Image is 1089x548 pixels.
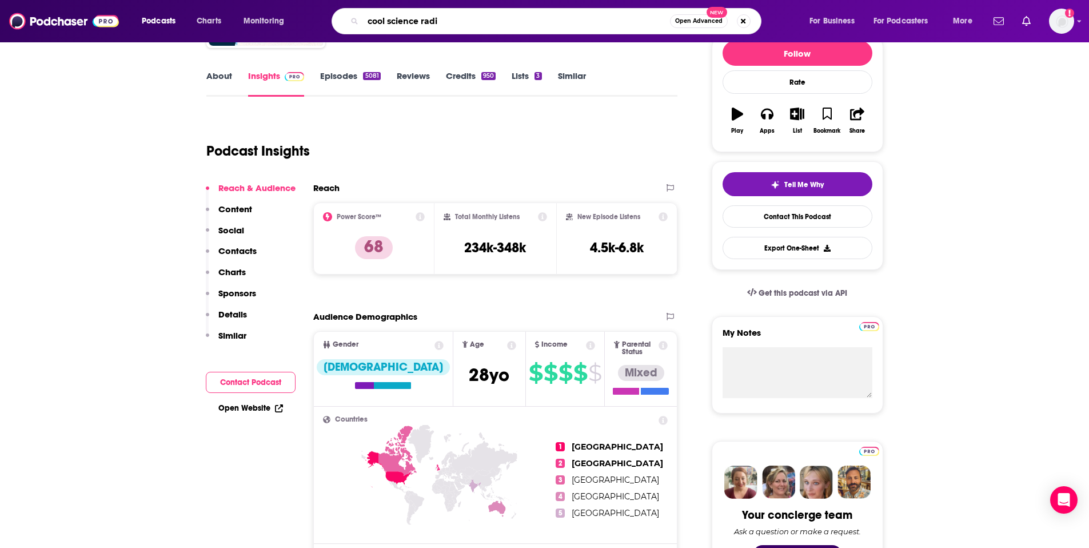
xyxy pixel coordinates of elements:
a: Reviews [397,70,430,97]
div: Ask a question or make a request. [734,527,861,536]
img: Jon Profile [837,466,871,499]
span: Countries [335,416,368,423]
button: List [782,100,812,141]
span: 4 [556,492,565,501]
a: Similar [558,70,586,97]
p: Similar [218,330,246,341]
span: Income [541,341,568,348]
span: Logged in as Rbaldwin [1049,9,1074,34]
img: Podchaser Pro [859,322,879,331]
div: Mixed [618,365,664,381]
span: 1 [556,442,565,451]
img: Podchaser - Follow, Share and Rate Podcasts [9,10,119,32]
span: $ [529,364,542,382]
button: Contact Podcast [206,372,296,393]
span: Parental Status [622,341,657,356]
h2: Reach [313,182,340,193]
button: Reach & Audience [206,182,296,204]
button: Contacts [206,245,257,267]
button: Play [723,100,752,141]
span: Open Advanced [675,18,723,24]
div: 3 [534,72,541,80]
h2: Total Monthly Listens [455,213,520,221]
span: Tell Me Why [784,180,824,189]
a: Contact This Podcast [723,205,872,228]
span: Gender [333,341,358,348]
a: Pro website [859,320,879,331]
span: Charts [197,13,221,29]
h2: Audience Demographics [313,311,417,322]
a: Show notifications dropdown [989,11,1008,31]
button: open menu [801,12,869,30]
button: Bookmark [812,100,842,141]
p: Details [218,309,247,320]
span: $ [559,364,572,382]
h3: 4.5k-6.8k [590,239,644,256]
p: Charts [218,267,246,277]
label: My Notes [723,327,872,347]
span: 2 [556,459,565,468]
span: [GEOGRAPHIC_DATA] [572,491,659,502]
a: Get this podcast via API [738,279,857,307]
span: Get this podcast via API [759,288,847,298]
a: InsightsPodchaser Pro [248,70,305,97]
img: Podchaser Pro [859,447,879,456]
p: Social [218,225,244,236]
div: Play [731,128,743,134]
span: 5 [556,509,565,518]
p: Sponsors [218,288,256,299]
a: Pro website [859,445,879,456]
div: 5081 [363,72,380,80]
span: $ [588,364,601,382]
div: Bookmark [813,128,840,134]
span: [GEOGRAPHIC_DATA] [572,475,659,485]
p: Contacts [218,245,257,256]
button: open menu [236,12,299,30]
img: Podchaser Pro [285,72,305,81]
p: Content [218,204,252,215]
button: Apps [752,100,782,141]
a: About [206,70,232,97]
input: Search podcasts, credits, & more... [363,12,670,30]
span: [GEOGRAPHIC_DATA] [572,442,663,452]
button: tell me why sparkleTell Me Why [723,172,872,196]
button: Share [842,100,872,141]
img: Sydney Profile [724,466,757,499]
div: Search podcasts, credits, & more... [342,8,772,34]
p: 68 [355,236,393,259]
img: User Profile [1049,9,1074,34]
a: Episodes5081 [320,70,380,97]
div: Apps [760,128,775,134]
span: $ [573,364,587,382]
span: Podcasts [142,13,175,29]
a: Credits950 [446,70,496,97]
h2: New Episode Listens [577,213,640,221]
span: More [953,13,972,29]
span: 28 yo [469,364,509,386]
button: Export One-Sheet [723,237,872,259]
h1: Podcast Insights [206,142,310,160]
span: New [707,7,727,18]
button: Follow [723,41,872,66]
div: [DEMOGRAPHIC_DATA] [317,359,450,375]
img: Jules Profile [800,466,833,499]
div: Open Intercom Messenger [1050,486,1078,514]
div: Share [849,128,865,134]
span: [GEOGRAPHIC_DATA] [572,458,663,468]
a: Charts [189,12,228,30]
div: 950 [481,72,496,80]
h3: 234k-348k [464,239,526,256]
button: Sponsors [206,288,256,309]
a: Lists3 [512,70,541,97]
span: $ [544,364,557,382]
span: For Business [809,13,855,29]
span: [GEOGRAPHIC_DATA] [572,508,659,518]
img: tell me why sparkle [771,180,780,189]
button: Open AdvancedNew [670,14,728,28]
span: For Podcasters [873,13,928,29]
button: Content [206,204,252,225]
button: Details [206,309,247,330]
span: 3 [556,475,565,485]
a: Show notifications dropdown [1018,11,1035,31]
